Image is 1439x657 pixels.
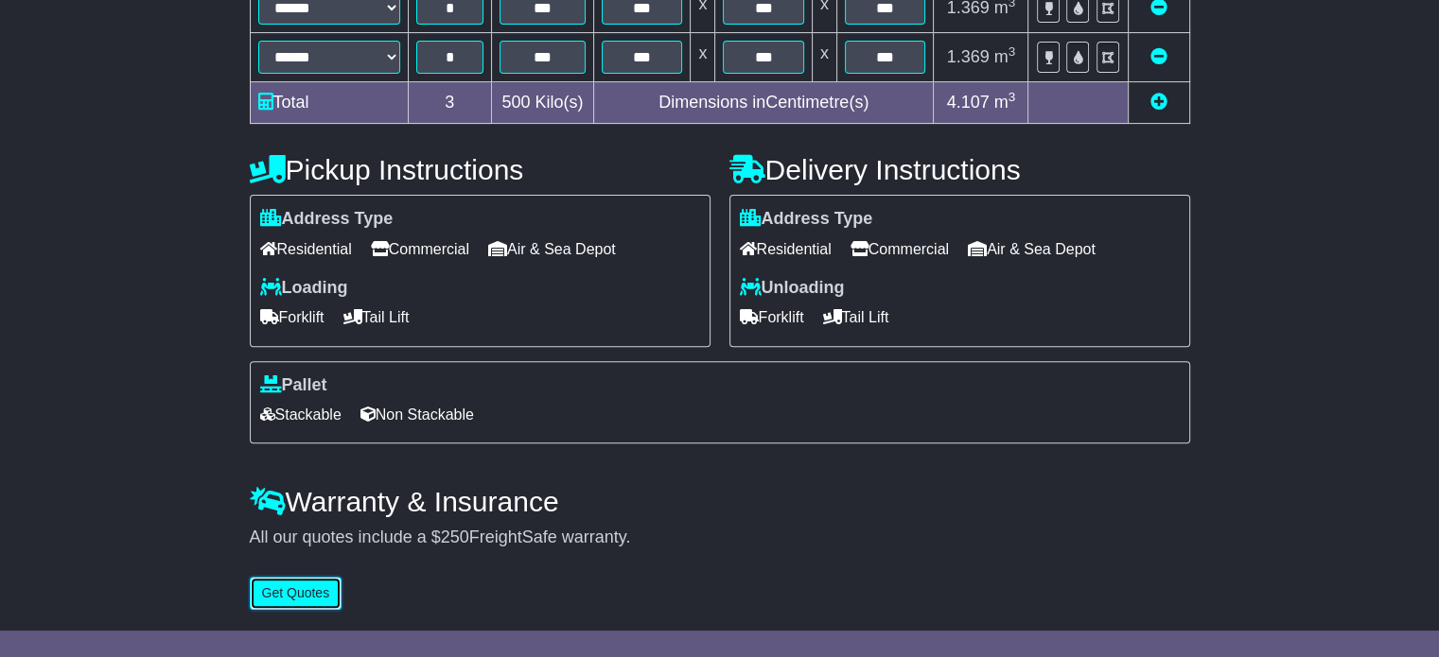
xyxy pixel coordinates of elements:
[1009,44,1016,59] sup: 3
[250,486,1190,517] h4: Warranty & Insurance
[740,303,804,332] span: Forklift
[343,303,410,332] span: Tail Lift
[260,234,352,264] span: Residential
[260,278,348,299] label: Loading
[250,154,711,185] h4: Pickup Instructions
[740,209,873,230] label: Address Type
[994,47,1016,66] span: m
[260,303,325,332] span: Forklift
[729,154,1190,185] h4: Delivery Instructions
[740,278,845,299] label: Unloading
[250,527,1190,548] div: All our quotes include a $ FreightSafe warranty.
[371,234,469,264] span: Commercial
[360,400,474,429] span: Non Stackable
[994,93,1016,112] span: m
[823,303,889,332] span: Tail Lift
[441,527,469,546] span: 250
[812,33,836,82] td: x
[1150,47,1167,66] a: Remove this item
[488,234,616,264] span: Air & Sea Depot
[250,82,408,124] td: Total
[408,82,491,124] td: 3
[1150,93,1167,112] a: Add new item
[947,47,990,66] span: 1.369
[501,93,530,112] span: 500
[851,234,949,264] span: Commercial
[593,82,933,124] td: Dimensions in Centimetre(s)
[260,400,342,429] span: Stackable
[250,577,342,610] button: Get Quotes
[968,234,1096,264] span: Air & Sea Depot
[260,375,327,396] label: Pallet
[1009,90,1016,104] sup: 3
[260,209,394,230] label: Address Type
[740,234,832,264] span: Residential
[691,33,715,82] td: x
[491,82,593,124] td: Kilo(s)
[947,93,990,112] span: 4.107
